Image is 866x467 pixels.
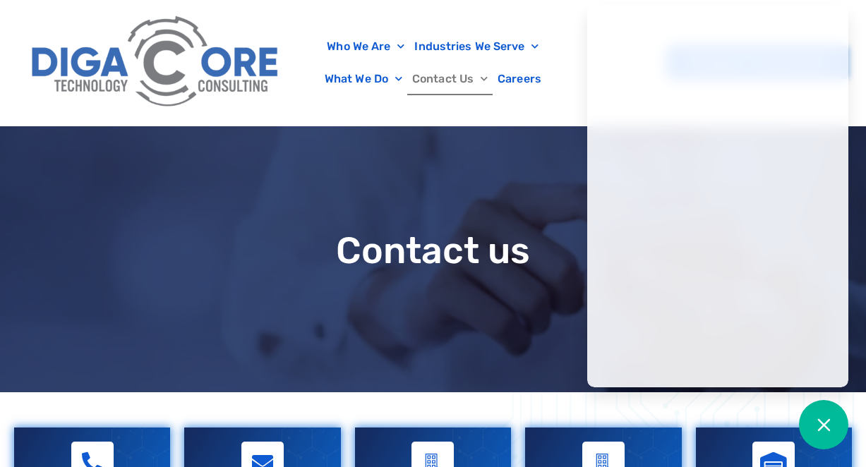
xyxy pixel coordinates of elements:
a: Who We Are [322,30,409,63]
nav: Menu [294,30,571,95]
a: Careers [493,63,546,95]
a: Contact Us [407,63,493,95]
a: Industries We Serve [409,30,543,63]
img: Digacore Logo [25,7,287,119]
iframe: Chatgenie Messenger [587,5,848,387]
h1: Contact us [7,231,859,271]
a: What We Do [320,63,407,95]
